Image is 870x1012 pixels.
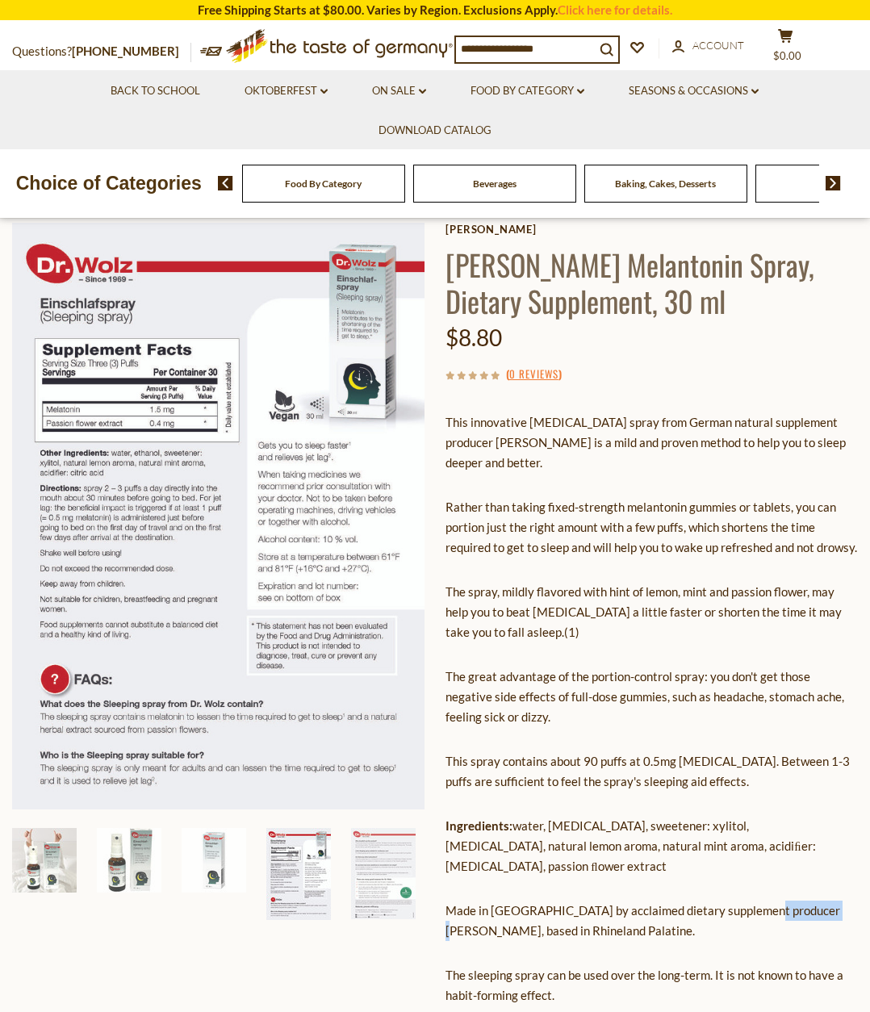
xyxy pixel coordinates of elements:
[445,751,858,792] p: This spray contains about 90 puffs at 0.5mg [MEDICAL_DATA]. Between 1-3 puffs are sufficient to f...
[615,178,716,190] a: Baking, Cakes, Desserts
[445,497,858,558] p: Rather than taking fixed-strength melantonin gummies or tablets, you can portion just the right a...
[445,818,512,833] strong: Ingredients:
[445,816,858,876] p: water, [MEDICAL_DATA], sweetener: xylitol, [MEDICAL_DATA], natural lemon aroma, natural mint arom...
[111,82,200,100] a: Back to School
[473,178,517,190] a: Beverages
[218,176,233,190] img: previous arrow
[471,82,584,100] a: Food By Category
[12,223,425,810] img: Dr. Wolz Melantonin Spray, Dietary Supplement, 30 ml
[445,667,858,727] p: The great advantage of the portion-control spray: you don't get those negative side effects of fu...
[379,122,491,140] a: Download Catalog
[445,412,858,473] p: This innovative [MEDICAL_DATA] spray from German natural supplement producer [PERSON_NAME] is a m...
[72,44,179,58] a: [PHONE_NUMBER]
[445,582,858,642] p: The spray, mildly flavored with hint of lemon, mint and passion flower, may help you to beat [MED...
[509,366,558,383] a: 0 Reviews
[506,366,562,382] span: ( )
[445,324,502,351] span: $8.80
[672,37,744,55] a: Account
[182,828,246,893] img: Dr. Wolz Sleeping Spray
[445,901,858,941] p: Made in [GEOGRAPHIC_DATA] by acclaimed dietary supplement producer [PERSON_NAME], based in Rhinel...
[826,176,841,190] img: next arrow
[692,39,744,52] span: Account
[97,828,161,893] img: Dr. Wolz Melantonin Spray, Dietary Supplement, 30 ml
[445,246,858,319] h1: [PERSON_NAME] Melantonin Spray, Dietary Supplement, 30 ml
[445,223,858,236] a: [PERSON_NAME]
[558,2,672,17] a: Click here for details.
[12,41,191,62] p: Questions?
[761,28,809,69] button: $0.00
[245,82,328,100] a: Oktoberfest
[266,828,331,920] img: Dr. Wolz Melantonin Spray, Dietary Supplement, 30 ml
[285,178,362,190] a: Food By Category
[773,49,801,62] span: $0.00
[372,82,426,100] a: On Sale
[351,828,416,919] img: Dr. Wolz Melantonin Spray, Dietary Supplement, 30 ml
[445,965,858,1006] p: The sleeping spray can be used over the long-term. It is not known to have a habit-forming effect.
[12,828,77,893] img: Dr. Wolz Melantonin Spray, Dietary Supplement, 30 ml
[629,82,759,100] a: Seasons & Occasions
